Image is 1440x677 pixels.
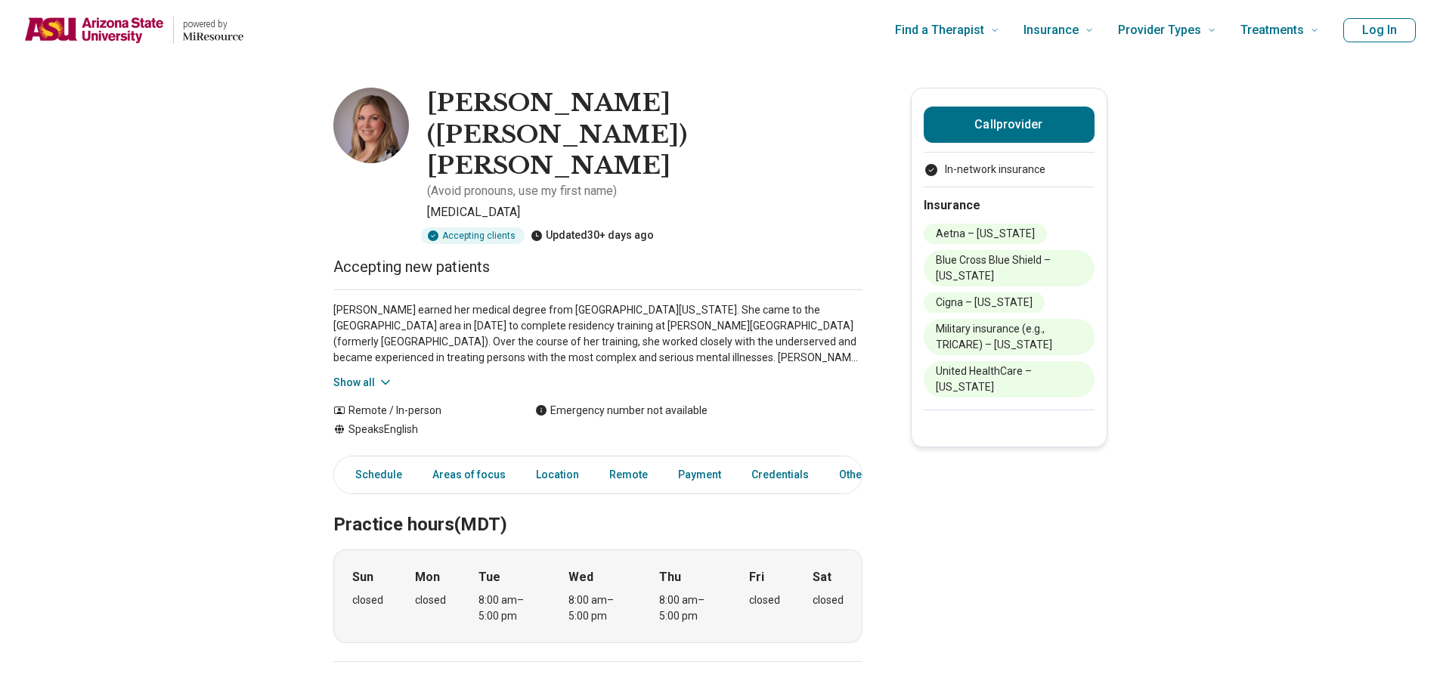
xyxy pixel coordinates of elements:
button: Log In [1343,18,1416,42]
a: Payment [669,459,730,490]
strong: Thu [659,568,681,586]
li: Cigna – [US_STATE] [924,292,1045,313]
button: Callprovider [924,107,1095,143]
a: Credentials [742,459,818,490]
p: ( Avoid pronouns, use my first name ) [427,182,617,200]
ul: Payment options [924,162,1095,178]
li: Blue Cross Blue Shield – [US_STATE] [924,250,1095,286]
strong: Tue [478,568,500,586]
li: Aetna – [US_STATE] [924,224,1047,244]
div: 8:00 am – 5:00 pm [568,592,627,624]
p: [MEDICAL_DATA] [427,203,862,221]
div: 8:00 am – 5:00 pm [478,592,537,624]
strong: Wed [568,568,593,586]
div: 8:00 am – 5:00 pm [659,592,717,624]
h1: [PERSON_NAME] ([PERSON_NAME]) [PERSON_NAME] [427,88,862,182]
a: Schedule [337,459,411,490]
a: Location [527,459,588,490]
div: Updated 30+ days ago [531,227,654,244]
div: closed [352,592,383,608]
a: Areas of focus [423,459,515,490]
button: Show all [333,375,393,391]
p: [PERSON_NAME] earned her medical degree from [GEOGRAPHIC_DATA][US_STATE]. She came to the [GEOGRA... [333,302,862,366]
div: Accepting clients [421,227,525,244]
span: Provider Types [1118,20,1201,41]
span: Insurance [1023,20,1079,41]
div: Emergency number not available [535,403,708,419]
strong: Mon [415,568,440,586]
strong: Sun [352,568,373,586]
strong: Sat [813,568,831,586]
p: Accepting new patients [333,256,862,277]
a: Remote [600,459,657,490]
div: When does the program meet? [333,549,862,643]
li: United HealthCare – [US_STATE] [924,361,1095,397]
h2: Practice hours (MDT) [333,476,862,538]
div: Remote / In-person [333,403,505,419]
li: In-network insurance [924,162,1095,178]
div: closed [415,592,446,608]
li: Military insurance (e.g., TRICARE) – [US_STATE] [924,319,1095,355]
img: Regan O'Brien, Psychiatrist [333,88,409,163]
div: closed [749,592,780,608]
div: closed [813,592,844,608]
div: Speaks English [333,422,505,437]
a: Other [830,459,884,490]
a: Home page [24,6,243,54]
h2: Insurance [924,196,1095,215]
span: Find a Therapist [895,20,984,41]
p: powered by [183,18,243,30]
strong: Fri [749,568,764,586]
span: Treatments [1240,20,1304,41]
